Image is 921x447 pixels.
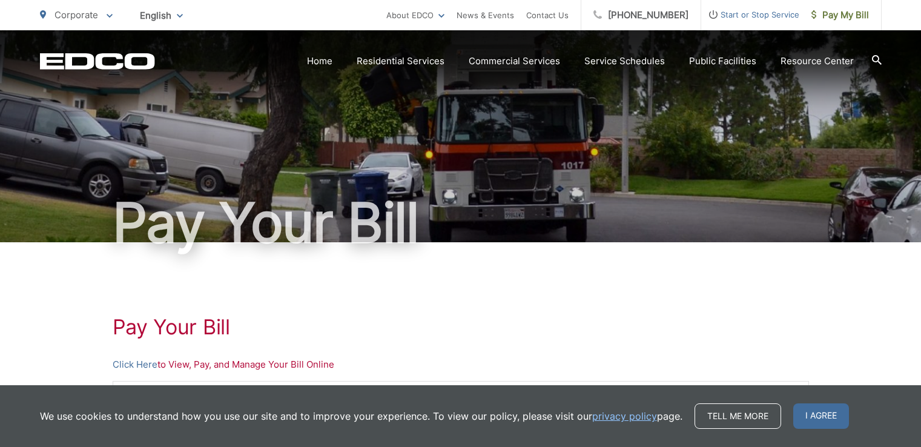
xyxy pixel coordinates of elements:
[54,9,98,21] span: Corporate
[584,54,665,68] a: Service Schedules
[113,357,809,372] p: to View, Pay, and Manage Your Bill Online
[131,5,192,26] span: English
[592,409,657,423] a: privacy policy
[307,54,332,68] a: Home
[40,53,155,70] a: EDCD logo. Return to the homepage.
[40,193,882,253] h1: Pay Your Bill
[357,54,444,68] a: Residential Services
[469,54,560,68] a: Commercial Services
[386,8,444,22] a: About EDCO
[113,315,809,339] h1: Pay Your Bill
[781,54,854,68] a: Resource Center
[457,8,514,22] a: News & Events
[793,403,849,429] span: I agree
[526,8,569,22] a: Contact Us
[811,8,869,22] span: Pay My Bill
[689,54,756,68] a: Public Facilities
[40,409,682,423] p: We use cookies to understand how you use our site and to improve your experience. To view our pol...
[695,403,781,429] a: Tell me more
[113,357,157,372] a: Click Here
